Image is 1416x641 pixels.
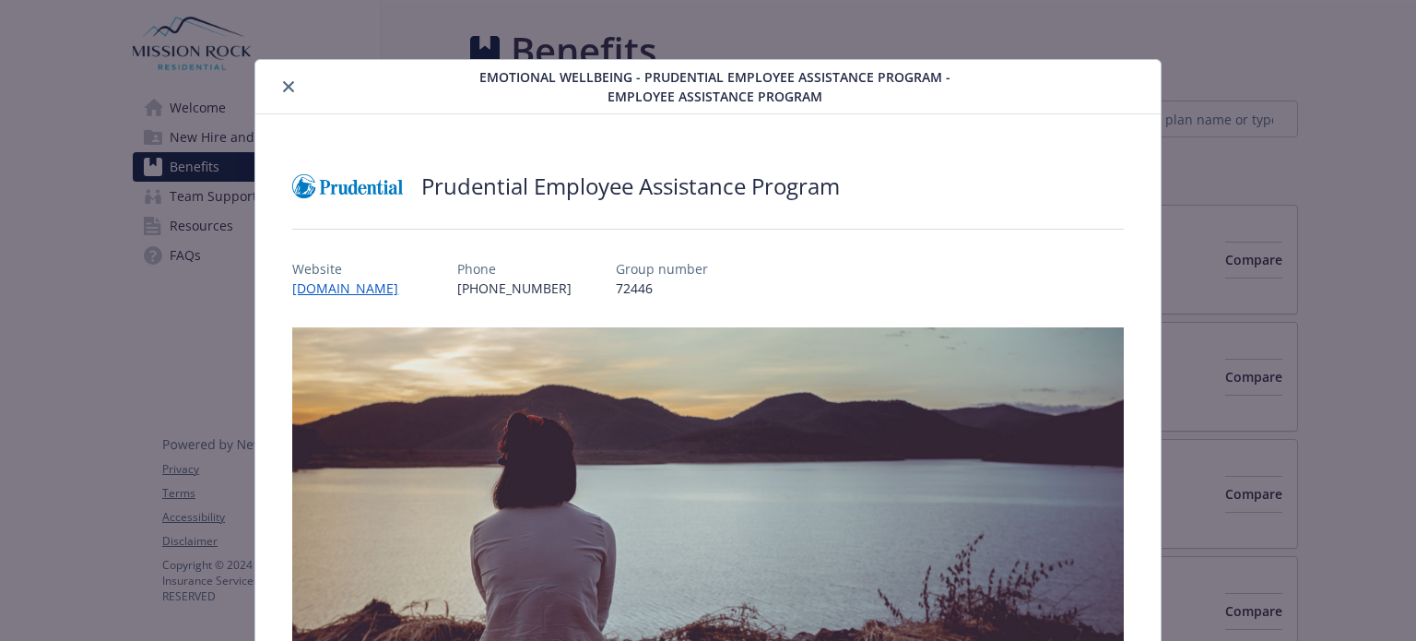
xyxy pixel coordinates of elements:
[292,159,403,214] img: Prudential Insurance Co of America
[457,259,572,279] p: Phone
[292,279,413,297] a: [DOMAIN_NAME]
[421,171,840,202] h2: Prudential Employee Assistance Program
[457,279,572,298] p: [PHONE_NUMBER]
[616,279,708,298] p: 72446
[616,259,708,279] p: Group number
[448,67,982,106] span: Emotional Wellbeing - Prudential Employee Assistance Program - Employee Assistance Program
[277,76,300,98] button: close
[292,259,413,279] p: Website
